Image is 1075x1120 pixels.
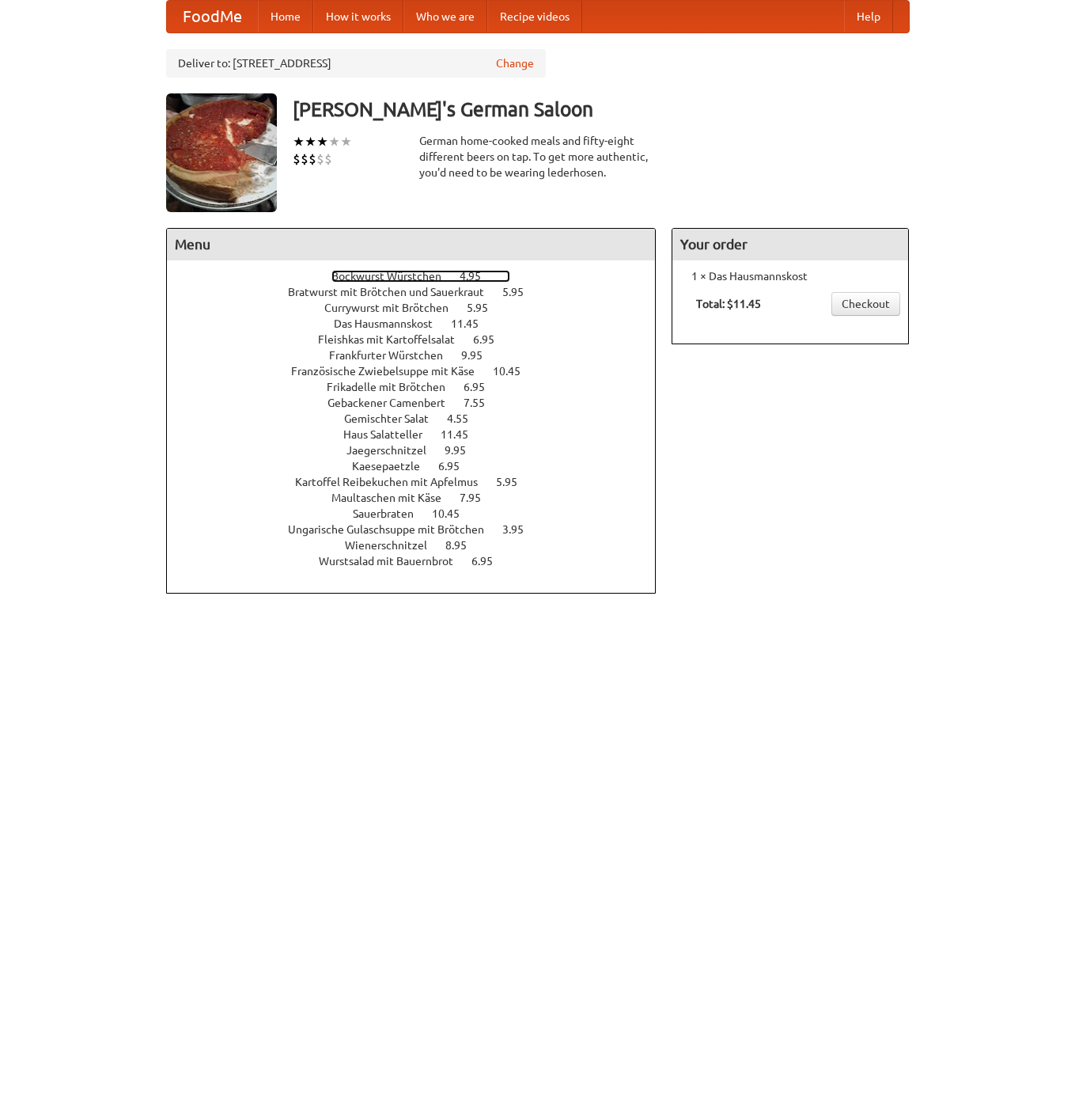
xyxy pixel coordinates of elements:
[288,286,553,298] a: Bratwurst mit Brötchen und Sauerkraut 5.95
[319,555,522,568] a: Wurstsalad mit Bauernbrot 6.95
[419,133,657,180] div: German home-cooked meals and fifty-eight different beers on tap. To get more authentic, you'd nee...
[166,49,546,78] div: Deliver to: [STREET_ADDRESS]
[502,523,539,536] span: 3.95
[327,397,461,409] span: Gebackener Camenbert
[344,412,498,425] a: Gemischter Salat 4.55
[327,397,514,409] a: Gebackener Camenbert 7.55
[343,428,438,441] span: Haus Salatteller
[167,1,258,32] a: FoodMe
[473,333,510,346] span: 6.95
[291,365,550,378] a: Französische Zwiebelsuppe mit Käse 10.45
[288,523,500,536] span: Ungarische Gulaschsuppe mit Brötchen
[331,270,457,283] span: Bockwurst Würstchen
[291,365,490,378] span: Französische Zwiebelsuppe mit Käse
[445,539,483,552] span: 8.95
[844,1,893,32] a: Help
[447,412,484,425] span: 4.55
[334,317,449,330] span: Das Hausmannskost
[295,476,547,488] a: Kartoffel Reibekuchen mit Apfelmus 5.95
[327,381,514,393] a: Frikadelle mit Brötchen 6.95
[324,302,517,314] a: Currywurst mit Brötchen 5.95
[324,150,332,168] li: $
[319,555,469,568] span: Wurstsalad mit Bauernbrot
[352,460,489,473] a: Kaesepaetzle 6.95
[464,381,501,393] span: 6.95
[329,349,512,362] a: Frankfurter Würstchen 9.95
[346,444,442,457] span: Jaegerschnitzel
[346,444,495,457] a: Jaegerschnitzel 9.95
[334,317,508,330] a: Das Hausmannskost 11.45
[288,523,553,536] a: Ungarische Gulaschsuppe mit Brötchen 3.95
[331,492,457,504] span: Maultaschen mit Käse
[167,229,656,260] h4: Menu
[471,555,509,568] span: 6.95
[353,507,430,520] span: Sauerbraten
[672,229,908,260] h4: Your order
[460,270,497,283] span: 4.95
[493,365,536,378] span: 10.45
[464,397,501,409] span: 7.55
[460,492,497,504] span: 7.95
[258,1,313,32] a: Home
[403,1,487,32] a: Who we are
[432,507,475,520] span: 10.45
[831,292,900,316] a: Checkout
[441,428,484,441] span: 11.45
[328,133,340,150] li: ★
[487,1,582,32] a: Recipe videos
[293,93,910,125] h3: [PERSON_NAME]'s German Saloon
[166,93,277,212] img: angular.jpg
[331,270,510,283] a: Bockwurst Würstchen 4.95
[295,476,494,488] span: Kartoffel Reibekuchen mit Apfelmus
[343,428,498,441] a: Haus Salatteller 11.45
[318,333,471,346] span: Fleishkas mit Kartoffelsalat
[331,492,510,504] a: Maultaschen mit Käse 7.95
[438,460,475,473] span: 6.95
[461,349,498,362] span: 9.95
[353,507,489,520] a: Sauerbraten 10.45
[316,133,328,150] li: ★
[496,476,533,488] span: 5.95
[467,302,504,314] span: 5.95
[293,150,301,168] li: $
[327,381,461,393] span: Frikadelle mit Brötchen
[293,133,305,150] li: ★
[451,317,494,330] span: 11.45
[445,444,482,457] span: 9.95
[324,302,464,314] span: Currywurst mit Brötchen
[345,539,443,552] span: Wienerschnitzel
[340,133,352,150] li: ★
[301,150,308,168] li: $
[288,286,500,298] span: Bratwurst mit Brötchen und Sauerkraut
[496,55,534,71] a: Change
[680,268,900,284] li: 1 × Das Hausmannskost
[316,150,324,168] li: $
[318,333,524,346] a: Fleishkas mit Kartoffelsalat 6.95
[502,286,539,298] span: 5.95
[308,150,316,168] li: $
[352,460,436,473] span: Kaesepaetzle
[345,539,496,552] a: Wienerschnitzel 8.95
[313,1,403,32] a: How it works
[344,412,445,425] span: Gemischter Salat
[305,133,316,150] li: ★
[696,298,761,310] b: Total: $11.45
[329,349,459,362] span: Frankfurter Würstchen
